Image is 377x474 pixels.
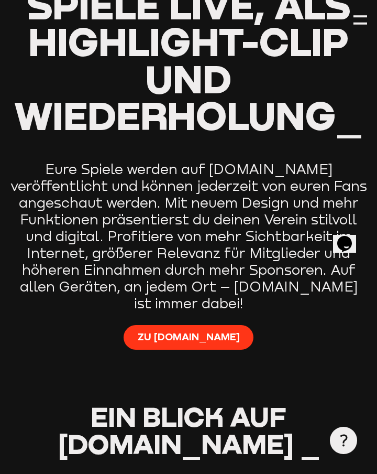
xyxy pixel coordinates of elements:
span: Ein Blick auf [91,400,286,433]
span: Zu [DOMAIN_NAME] [138,330,240,343]
iframe: chat widget [333,221,367,253]
p: Eure Spiele werden auf [DOMAIN_NAME] veröffentlicht und können jederzeit von euren Fans angeschau... [10,161,367,312]
span: [DOMAIN_NAME] _ [58,427,320,460]
a: Zu [DOMAIN_NAME] [124,325,253,350]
